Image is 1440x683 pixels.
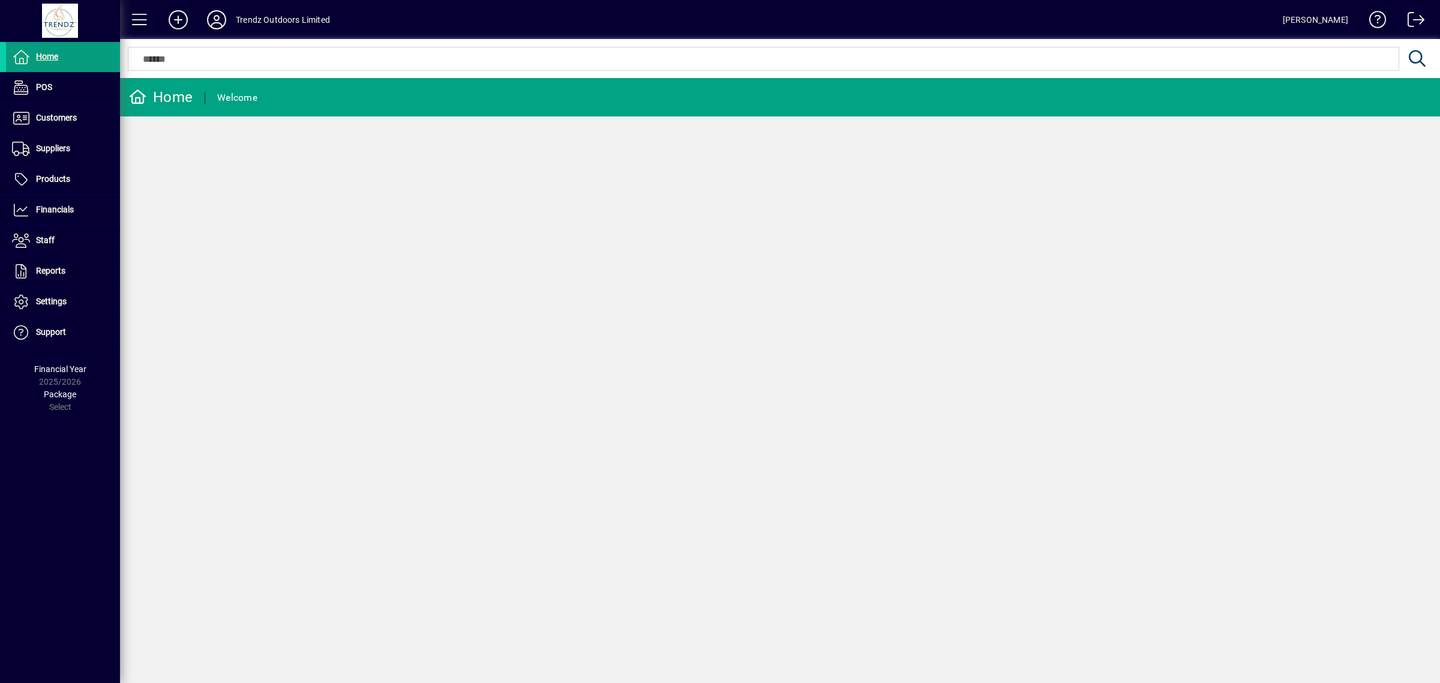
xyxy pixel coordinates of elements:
[6,134,120,164] a: Suppliers
[36,52,58,61] span: Home
[1399,2,1425,41] a: Logout
[6,287,120,317] a: Settings
[44,390,76,399] span: Package
[36,82,52,92] span: POS
[6,195,120,225] a: Financials
[36,266,65,275] span: Reports
[1283,10,1348,29] div: [PERSON_NAME]
[36,205,74,214] span: Financials
[159,9,197,31] button: Add
[1360,2,1387,41] a: Knowledge Base
[129,88,193,107] div: Home
[197,9,236,31] button: Profile
[36,296,67,306] span: Settings
[236,10,330,29] div: Trendz Outdoors Limited
[36,174,70,184] span: Products
[36,143,70,153] span: Suppliers
[6,226,120,256] a: Staff
[6,103,120,133] a: Customers
[34,364,86,374] span: Financial Year
[6,317,120,348] a: Support
[6,164,120,194] a: Products
[6,73,120,103] a: POS
[36,235,55,245] span: Staff
[36,113,77,122] span: Customers
[36,327,66,337] span: Support
[6,256,120,286] a: Reports
[217,88,257,107] div: Welcome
